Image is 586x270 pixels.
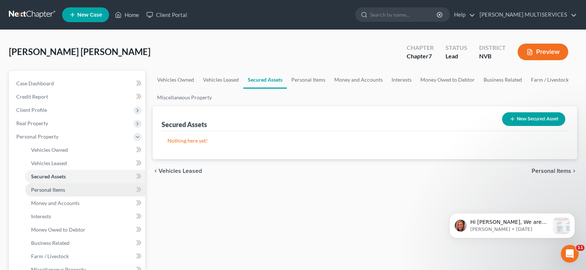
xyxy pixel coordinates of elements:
iframe: Intercom live chat [561,245,579,263]
i: chevron_left [153,168,159,174]
a: Vehicles Leased [25,157,145,170]
div: District [479,44,506,52]
div: Secured Assets [162,120,207,129]
span: Vehicles Owned [31,147,68,153]
a: Personal Items [25,183,145,196]
div: Kelly says… [6,58,142,130]
a: Home [111,8,143,21]
span: Secured Assets [31,173,66,180]
a: Vehicles Owned [153,71,199,89]
textarea: Message… [6,198,142,211]
h1: [PERSON_NAME] [36,4,84,9]
a: Money and Accounts [330,71,387,89]
button: Upload attachment [35,213,41,219]
button: Gif picker [23,213,29,219]
input: Search by name... [370,8,438,21]
button: New Secured Asset [502,112,565,126]
iframe: Intercom notifications message [438,198,586,250]
div: Form B423 (Certification About a Financial Management Course) was abrogated effective [DATE]. Due... [12,62,115,106]
span: New Case [77,12,102,18]
button: go back [5,3,19,17]
button: Send a message… [127,211,139,222]
a: Miscellaneous Property [153,89,216,106]
span: [PERSON_NAME] [PERSON_NAME] [9,46,150,57]
p: Nothing here yet! [167,137,562,144]
div: Status [446,44,467,52]
span: Vehicles Leased [31,160,67,166]
button: Home [129,3,143,17]
a: Business Related [479,71,526,89]
span: Personal Property [16,133,58,140]
button: Personal Items chevron_right [532,168,577,174]
a: Money Owed to Debtor [25,223,145,236]
button: Emoji picker [11,213,17,219]
div: NVB [479,52,506,61]
a: Personal Items [287,71,330,89]
span: Interests [31,213,51,219]
button: chevron_left Vehicles Leased [153,168,202,174]
a: Client Portal [143,8,191,21]
span: Money and Accounts [31,200,79,206]
span: Case Dashboard [16,80,54,86]
div: Chapter [407,52,434,61]
div: Alert:Form B423 (Certification About a Financial Management Course) was abrogated effective [DATE... [6,58,121,114]
a: Money and Accounts [25,196,145,210]
a: [PERSON_NAME] MULTISERVICES [476,8,577,21]
span: Money Owed to Debtor [31,226,85,233]
img: Profile image for Kelly [21,4,33,16]
div: Lead [446,52,467,61]
a: Secured Assets [243,71,287,89]
div: Chapter [407,44,434,52]
a: Vehicles Owned [25,143,145,157]
i: chevron_right [571,168,577,174]
p: Active over [DATE] [36,9,81,17]
a: Case Dashboard [10,77,145,90]
a: Farm / Livestock [526,71,573,89]
a: Money Owed to Debtor [416,71,479,89]
a: Business Related [25,236,145,250]
span: Client Profile [16,107,47,113]
a: Interests [25,210,145,223]
b: Alert: [12,63,28,69]
a: Secured Assets [25,170,145,183]
span: Personal Items [532,168,571,174]
div: [PERSON_NAME] • [DATE] [12,116,70,120]
a: Help [450,8,475,21]
a: Interests [387,71,416,89]
span: Personal Items [31,187,65,193]
button: Preview [518,44,568,60]
a: Credit Report [10,90,145,103]
span: Farm / Livestock [31,253,69,259]
span: Real Property [16,120,48,126]
span: 7 [429,52,432,59]
span: Vehicles Leased [159,168,202,174]
a: Vehicles Leased [199,71,243,89]
span: Business Related [31,240,70,246]
span: Credit Report [16,93,48,100]
span: 11 [576,245,585,251]
a: Farm / Livestock [25,250,145,263]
